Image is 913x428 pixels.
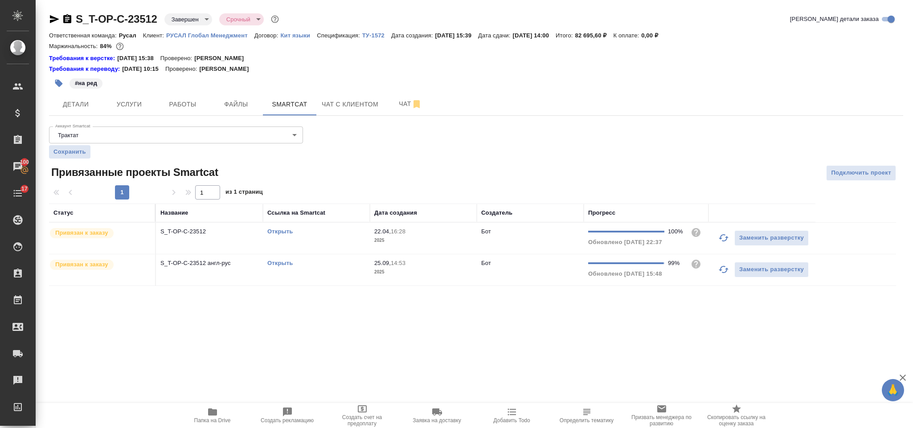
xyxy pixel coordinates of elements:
div: Нажми, чтобы открыть папку с инструкцией [49,54,117,63]
p: Спецификация: [317,32,362,39]
span: Заменить разверстку [739,265,804,275]
button: 121.27 USD; 1491.10 RUB; [114,41,126,52]
span: Файлы [215,99,258,110]
div: Прогресс [588,208,615,217]
p: 84% [100,43,114,49]
button: Подключить проект [826,165,896,181]
p: [DATE] 15:38 [117,54,160,63]
span: 🙏 [885,381,901,399]
div: Завершен [219,13,264,25]
button: Заменить разверстку [734,230,809,246]
button: Сохранить [49,145,90,159]
p: [DATE] 15:39 [435,32,478,39]
a: Открыть [267,260,293,266]
p: Кит языки [280,32,317,39]
span: [PERSON_NAME] детали заказа [790,15,879,24]
p: Маржинальность: [49,43,100,49]
p: S_T-OP-C-23512 [160,227,258,236]
span: Чат [389,98,432,110]
p: Привязан к заказу [55,260,108,269]
p: Бот [481,228,491,235]
span: на ред [69,79,103,86]
p: 0,00 ₽ [641,32,665,39]
p: К оплате: [614,32,642,39]
span: Smartcat [268,99,311,110]
button: Доп статусы указывают на важность/срочность заказа [269,13,281,25]
div: Создатель [481,208,512,217]
button: Завершен [169,16,201,23]
p: 2025 [374,236,472,245]
p: Проверено: [165,65,200,73]
div: Дата создания [374,208,417,217]
p: Русал [119,32,143,39]
p: 25.09, [374,260,391,266]
a: 100 [2,155,33,178]
p: [PERSON_NAME] [194,54,250,63]
button: Обновить прогресс [713,227,734,249]
span: Заменить разверстку [739,233,804,243]
div: 99% [668,259,684,268]
p: Дата сдачи: [478,32,512,39]
p: Привязан к заказу [55,228,108,237]
p: ТУ-1572 [362,32,391,39]
p: 2025 [374,268,472,277]
span: Подключить проект [831,168,891,178]
button: Срочный [224,16,253,23]
div: Ссылка на Smartcat [267,208,325,217]
span: Работы [161,99,204,110]
button: Добавить тэг [49,73,69,93]
span: Обновлено [DATE] 15:48 [588,270,662,277]
p: 22.04, [374,228,391,235]
a: Требования к переводу: [49,65,122,73]
p: 16:28 [391,228,405,235]
a: Кит языки [280,31,317,39]
p: [DATE] 10:15 [122,65,165,73]
a: Открыть [267,228,293,235]
p: Проверено: [160,54,195,63]
p: РУСАЛ Глобал Менеджмент [166,32,254,39]
a: Требования к верстке: [49,54,117,63]
button: Скопировать ссылку [62,14,73,24]
a: РУСАЛ Глобал Менеджмент [166,31,254,39]
span: Услуги [108,99,151,110]
button: 🙏 [882,379,904,401]
p: Дата создания: [391,32,435,39]
button: Обновить прогресс [713,259,734,280]
span: 100 [15,158,35,167]
a: S_T-OP-C-23512 [76,13,157,25]
span: из 1 страниц [225,187,263,200]
span: Привязанные проекты Smartcat [49,165,218,179]
button: Трактат [55,131,81,139]
p: Ответственная команда: [49,32,119,39]
span: Детали [54,99,97,110]
div: 100% [668,227,684,236]
p: [PERSON_NAME] [199,65,255,73]
span: Сохранить [53,147,86,156]
p: 14:53 [391,260,405,266]
span: Чат с клиентом [322,99,378,110]
p: Договор: [254,32,281,39]
div: Завершен [164,13,212,25]
div: Нажми, чтобы открыть папку с инструкцией [49,65,122,73]
span: 17 [16,184,33,193]
div: Статус [53,208,74,217]
button: Заменить разверстку [734,262,809,277]
p: Клиент: [143,32,166,39]
a: 17 [2,182,33,204]
div: Трактат [49,126,303,143]
p: #на ред [75,79,97,88]
a: ТУ-1572 [362,31,391,39]
p: Итого: [556,32,575,39]
p: Бот [481,260,491,266]
span: Обновлено [DATE] 22:37 [588,239,662,245]
button: Скопировать ссылку для ЯМессенджера [49,14,60,24]
p: 82 695,60 ₽ [575,32,614,39]
div: Название [160,208,188,217]
p: [DATE] 14:00 [512,32,556,39]
p: S_T-OP-C-23512 англ-рус [160,259,258,268]
svg: Отписаться [411,99,422,110]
